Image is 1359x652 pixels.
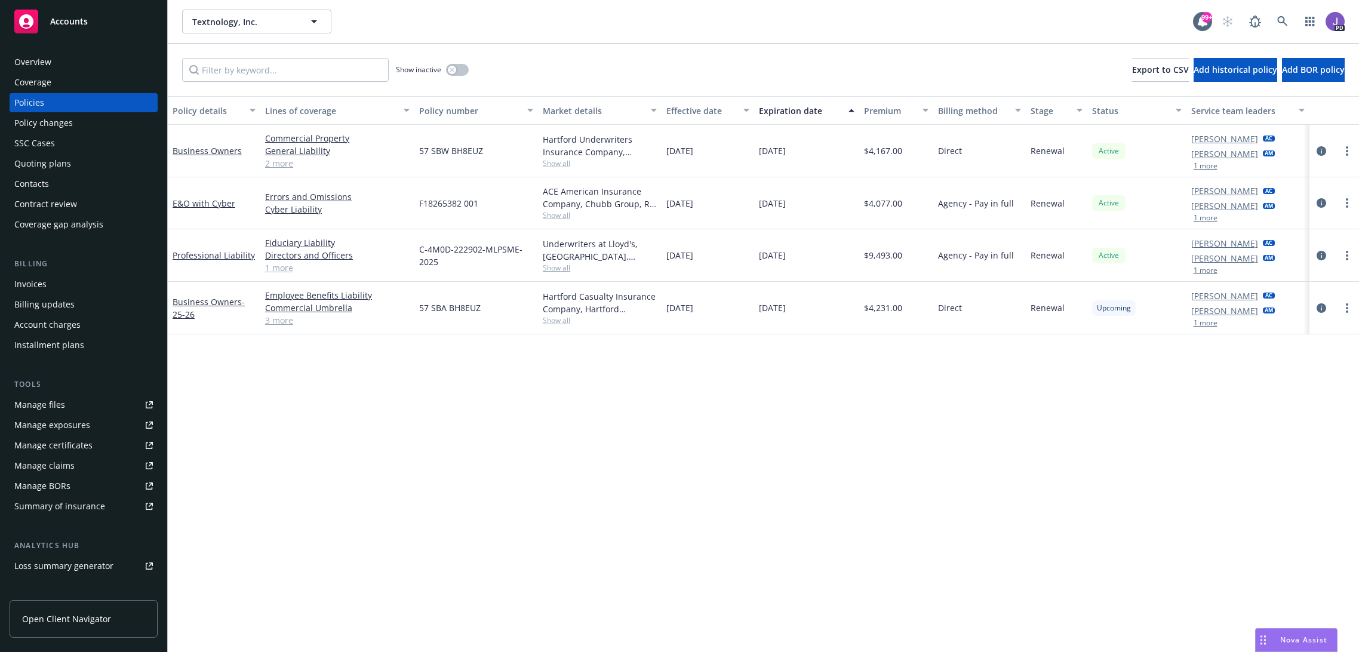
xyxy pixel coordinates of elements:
[1194,58,1277,82] button: Add historical policy
[10,295,158,314] a: Billing updates
[1314,144,1329,158] a: circleInformation
[1194,162,1217,170] button: 1 more
[173,145,242,156] a: Business Owners
[192,16,296,28] span: Textnology, Inc.
[1298,10,1322,33] a: Switch app
[759,197,786,210] span: [DATE]
[1031,104,1069,117] div: Stage
[14,395,65,414] div: Manage files
[1256,629,1271,651] div: Drag to move
[864,144,902,157] span: $4,167.00
[938,249,1014,262] span: Agency - Pay in full
[1191,104,1292,117] div: Service team leaders
[182,58,389,82] input: Filter by keyword...
[1097,250,1121,261] span: Active
[14,113,73,133] div: Policy changes
[182,10,331,33] button: Textnology, Inc.
[173,198,235,209] a: E&O with Cyber
[938,144,962,157] span: Direct
[14,215,103,234] div: Coverage gap analysis
[666,104,736,117] div: Effective date
[10,556,158,576] a: Loss summary generator
[14,456,75,475] div: Manage claims
[14,73,51,92] div: Coverage
[1191,133,1258,145] a: [PERSON_NAME]
[1314,301,1329,315] a: circleInformation
[1326,12,1345,31] img: photo
[1282,64,1345,75] span: Add BOR policy
[1186,96,1310,125] button: Service team leaders
[1314,248,1329,263] a: circleInformation
[933,96,1026,125] button: Billing method
[1191,184,1258,197] a: [PERSON_NAME]
[1132,64,1189,75] span: Export to CSV
[10,258,158,270] div: Billing
[265,203,410,216] a: Cyber Liability
[1031,302,1065,314] span: Renewal
[396,64,441,75] span: Show inactive
[419,197,478,210] span: F18265382 001
[864,302,902,314] span: $4,231.00
[1132,58,1189,82] button: Export to CSV
[265,314,410,327] a: 3 more
[1340,144,1354,158] a: more
[10,53,158,72] a: Overview
[754,96,859,125] button: Expiration date
[938,197,1014,210] span: Agency - Pay in full
[10,113,158,133] a: Policy changes
[14,174,49,193] div: Contacts
[1243,10,1267,33] a: Report a Bug
[10,456,158,475] a: Manage claims
[759,302,786,314] span: [DATE]
[543,263,657,273] span: Show all
[543,158,657,168] span: Show all
[265,236,410,249] a: Fiduciary Liability
[1340,196,1354,210] a: more
[864,197,902,210] span: $4,077.00
[10,195,158,214] a: Contract review
[1191,252,1258,265] a: [PERSON_NAME]
[666,144,693,157] span: [DATE]
[265,249,410,262] a: Directors and Officers
[265,157,410,170] a: 2 more
[1191,290,1258,302] a: [PERSON_NAME]
[14,476,70,496] div: Manage BORs
[14,275,47,294] div: Invoices
[759,104,841,117] div: Expiration date
[419,144,483,157] span: 57 SBW BH8EUZ
[419,243,533,268] span: C-4M0D-222902-MLPSME-2025
[14,195,77,214] div: Contract review
[1092,104,1168,117] div: Status
[1191,305,1258,317] a: [PERSON_NAME]
[10,93,158,112] a: Policies
[10,416,158,435] a: Manage exposures
[10,436,158,455] a: Manage certificates
[10,215,158,234] a: Coverage gap analysis
[168,96,260,125] button: Policy details
[1201,12,1212,23] div: 99+
[1255,628,1338,652] button: Nova Assist
[1194,267,1217,274] button: 1 more
[938,104,1008,117] div: Billing method
[759,144,786,157] span: [DATE]
[543,133,657,158] div: Hartford Underwriters Insurance Company, Hartford Insurance Group
[260,96,414,125] button: Lines of coverage
[173,296,245,320] a: Business Owners
[10,134,158,153] a: SSC Cases
[1194,64,1277,75] span: Add historical policy
[10,336,158,355] a: Installment plans
[543,315,657,325] span: Show all
[864,249,902,262] span: $9,493.00
[10,73,158,92] a: Coverage
[14,93,44,112] div: Policies
[1194,319,1217,327] button: 1 more
[1314,196,1329,210] a: circleInformation
[543,290,657,315] div: Hartford Casualty Insurance Company, Hartford Insurance Group
[666,302,693,314] span: [DATE]
[265,262,410,274] a: 1 more
[50,17,88,26] span: Accounts
[1191,237,1258,250] a: [PERSON_NAME]
[864,104,915,117] div: Premium
[538,96,662,125] button: Market details
[265,132,410,144] a: Commercial Property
